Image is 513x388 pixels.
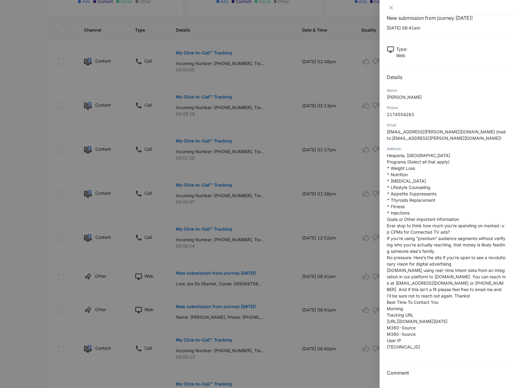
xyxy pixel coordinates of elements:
[387,14,506,22] h1: New submission from journey [DATE]!
[387,185,430,190] span: * Lifestyle Counseling
[387,338,401,343] span: User IP
[387,178,426,184] span: * [MEDICAL_DATA]
[387,105,506,111] div: Phone
[389,5,393,10] span: close
[387,204,405,209] span: * Fitness
[396,46,407,52] p: Type :
[387,159,450,164] span: Programs (Select all that apply)
[387,325,416,330] span: M360-Source
[387,197,435,203] span: * Thyroids Replacement
[387,255,505,266] span: No pressure. Here’s the site if you're open to see a revolutionary vision for digital advertising
[387,153,450,158] span: Hesperia, [GEOGRAPHIC_DATA]
[387,217,459,222] span: Goals or Other important information
[387,319,447,324] span: [URL][DOMAIN_NAME][DATE]
[387,312,413,318] span: Tracking URL
[387,129,505,141] span: [EMAIL_ADDRESS][PERSON_NAME][DOMAIN_NAME] (mailto:[EMAIL_ADDRESS][PERSON_NAME][DOMAIN_NAME])
[387,172,408,177] span: * Nutrition
[387,268,506,298] span: [DOMAIN_NAME] using real-time Intent data from an Integration in our platform to [DOMAIN_NAME]. Y...
[387,236,505,254] span: If you're using “premium” audience segments without verifying who you're actually reaching, that ...
[387,112,414,117] span: 2174554263
[387,191,437,196] span: * Appetite Suppressants
[387,5,395,10] button: Close
[387,300,438,305] span: Best Time To Contact You
[387,369,506,376] h3: Comment
[387,223,504,235] span: Ever stop to think how much you're spending on marked-up CPMs for Connected TV ads?
[387,122,506,128] div: Email
[387,146,506,152] div: Address
[387,166,415,171] span: * Weight Loss
[387,94,422,100] span: [PERSON_NAME]
[387,210,410,215] span: * Injections
[396,52,407,59] p: Web
[387,344,420,349] span: [TECHNICAL_ID]
[387,74,506,81] h2: Details
[387,331,416,337] span: M360-Source
[387,88,506,93] div: Name
[387,306,403,311] span: Morning
[387,25,506,31] p: [DATE] 06:41am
